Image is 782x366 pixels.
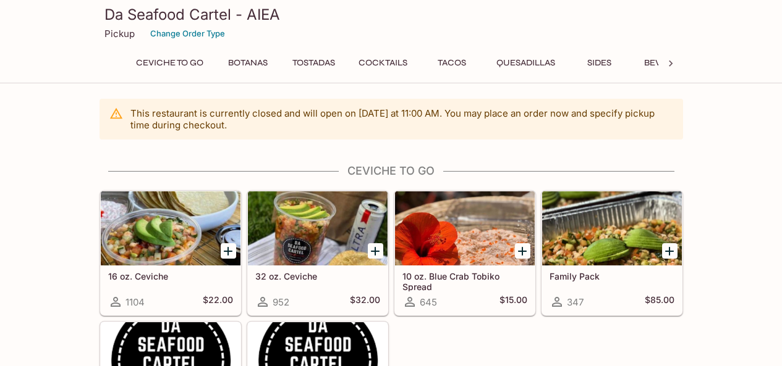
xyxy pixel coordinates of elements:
[662,243,678,259] button: Add Family Pack
[247,191,388,315] a: 32 oz. Ceviche952$32.00
[273,296,289,308] span: 952
[490,54,562,72] button: Quesadillas
[542,191,682,265] div: Family Pack
[221,243,236,259] button: Add 16 oz. Ceviche
[255,271,380,281] h5: 32 oz. Ceviche
[108,271,233,281] h5: 16 oz. Ceviche
[286,54,342,72] button: Tostadas
[368,243,383,259] button: Add 32 oz. Ceviche
[394,191,535,315] a: 10 oz. Blue Crab Tobiko Spread645$15.00
[567,296,584,308] span: 347
[572,54,627,72] button: Sides
[220,54,276,72] button: Botanas
[125,296,145,308] span: 1104
[130,107,673,131] p: This restaurant is currently closed and will open on [DATE] at 11:00 AM . You may place an order ...
[645,294,674,309] h5: $85.00
[145,24,231,43] button: Change Order Type
[499,294,527,309] h5: $15.00
[402,271,527,291] h5: 10 oz. Blue Crab Tobiko Spread
[542,191,682,315] a: Family Pack347$85.00
[100,191,241,315] a: 16 oz. Ceviche1104$22.00
[352,54,414,72] button: Cocktails
[550,271,674,281] h5: Family Pack
[350,294,380,309] h5: $32.00
[100,164,683,178] h4: Ceviche To Go
[420,296,437,308] span: 645
[104,28,135,40] p: Pickup
[515,243,530,259] button: Add 10 oz. Blue Crab Tobiko Spread
[129,54,210,72] button: Ceviche To Go
[395,191,535,265] div: 10 oz. Blue Crab Tobiko Spread
[101,191,240,265] div: 16 oz. Ceviche
[203,294,233,309] h5: $22.00
[248,191,388,265] div: 32 oz. Ceviche
[637,54,702,72] button: Beverages
[424,54,480,72] button: Tacos
[104,5,678,24] h3: Da Seafood Cartel - AIEA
